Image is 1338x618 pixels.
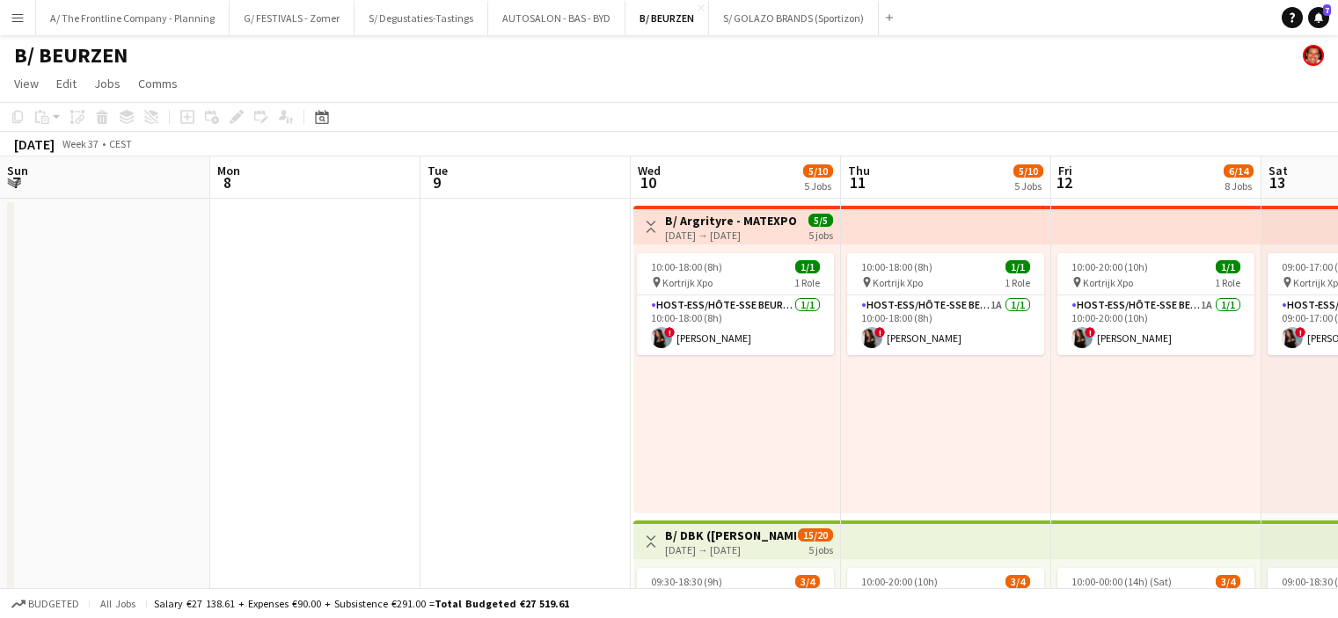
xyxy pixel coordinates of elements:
div: 5 Jobs [804,179,832,193]
span: 10:00-00:00 (14h) (Sat) [1071,575,1172,588]
span: 1 Role [1005,276,1030,289]
div: [DATE] → [DATE] [665,229,796,242]
span: 10 [635,172,661,193]
span: 10:00-20:00 (10h) [1071,260,1148,273]
span: Wed [638,163,661,178]
a: Jobs [87,72,128,95]
button: AUTOSALON - BAS - BYD [488,1,625,35]
span: 5/10 [803,164,833,178]
a: View [7,72,46,95]
span: 12 [1056,172,1072,193]
span: Kortrijk Xpo [662,276,713,289]
div: CEST [109,137,132,150]
span: Kortrijk Xpo [1083,276,1133,289]
span: 13 [1266,172,1288,193]
span: 9 [425,172,448,193]
span: Mon [217,163,240,178]
span: 10:00-20:00 (10h) [861,575,938,588]
button: B/ BEURZEN [625,1,709,35]
span: 3/4 [1216,575,1240,588]
span: 15/20 [798,528,833,542]
app-user-avatar: Peter Desart [1303,45,1324,66]
button: G/ FESTIVALS - Zomer [230,1,355,35]
span: Sat [1269,163,1288,178]
div: 5 Jobs [1014,179,1042,193]
a: Edit [49,72,84,95]
span: 1 Role [1215,276,1240,289]
div: 8 Jobs [1225,179,1253,193]
span: Kortrijk Xpo [873,276,923,289]
a: Comms [131,72,185,95]
span: 1/1 [1005,260,1030,273]
button: S/ GOLAZO BRANDS (Sportizon) [709,1,879,35]
span: ! [874,327,885,338]
div: 5 jobs [808,227,833,242]
span: 3/4 [795,575,820,588]
span: 1/1 [1216,260,1240,273]
span: ! [1295,327,1305,338]
span: 10:00-18:00 (8h) [651,260,722,273]
span: 10:00-18:00 (8h) [861,260,932,273]
span: 7 [1323,4,1331,16]
button: S/ Degustaties-Tastings [355,1,488,35]
span: 5/10 [1013,164,1043,178]
div: [DATE] → [DATE] [665,543,796,556]
app-card-role: Host-ess/Hôte-sse Beurs - Foire1A1/110:00-18:00 (8h)![PERSON_NAME] [847,295,1044,355]
span: 7 [4,172,28,193]
span: Budgeted [28,598,79,610]
span: Total Budgeted €27 519.61 [435,597,569,610]
span: 1 Role [794,276,820,289]
span: 1/1 [795,260,820,273]
span: Comms [138,76,178,91]
a: 7 [1308,7,1329,28]
app-job-card: 10:00-18:00 (8h)1/1 Kortrijk Xpo1 RoleHost-ess/Hôte-sse Beurs - Foire1A1/110:00-18:00 (8h)![PERSO... [847,253,1044,355]
span: 5/5 [808,214,833,227]
span: Fri [1058,163,1072,178]
span: Jobs [94,76,121,91]
app-job-card: 10:00-18:00 (8h)1/1 Kortrijk Xpo1 RoleHost-ess/Hôte-sse Beurs - Foire1/110:00-18:00 (8h)![PERSON_... [637,253,834,355]
div: 5 jobs [808,542,833,556]
span: Edit [56,76,77,91]
span: Tue [428,163,448,178]
app-card-role: Host-ess/Hôte-sse Beurs - Foire1A1/110:00-20:00 (10h)![PERSON_NAME] [1057,295,1254,355]
span: 3/4 [1005,575,1030,588]
span: View [14,76,39,91]
app-card-role: Host-ess/Hôte-sse Beurs - Foire1/110:00-18:00 (8h)![PERSON_NAME] [637,295,834,355]
button: Budgeted [9,594,82,614]
span: Week 37 [58,137,102,150]
span: 09:30-18:30 (9h) [651,575,722,588]
h3: B/ Argrityre - MATEXPO 2025 - 10-14/09 [665,213,796,229]
div: Salary €27 138.61 + Expenses €90.00 + Subsistence €291.00 = [154,597,569,610]
span: Sun [7,163,28,178]
span: All jobs [97,597,139,610]
app-job-card: 10:00-20:00 (10h)1/1 Kortrijk Xpo1 RoleHost-ess/Hôte-sse Beurs - Foire1A1/110:00-20:00 (10h)![PER... [1057,253,1254,355]
span: ! [664,327,675,338]
div: [DATE] [14,135,55,153]
h3: B/ DBK ([PERSON_NAME]) - MATEXPO 2025 - 10-14/09 [665,527,796,543]
span: 11 [845,172,870,193]
span: ! [1085,327,1095,338]
span: 6/14 [1224,164,1254,178]
button: A/ The Frontline Company - Planning [36,1,230,35]
span: Thu [848,163,870,178]
span: 8 [215,172,240,193]
h1: B/ BEURZEN [14,42,128,69]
